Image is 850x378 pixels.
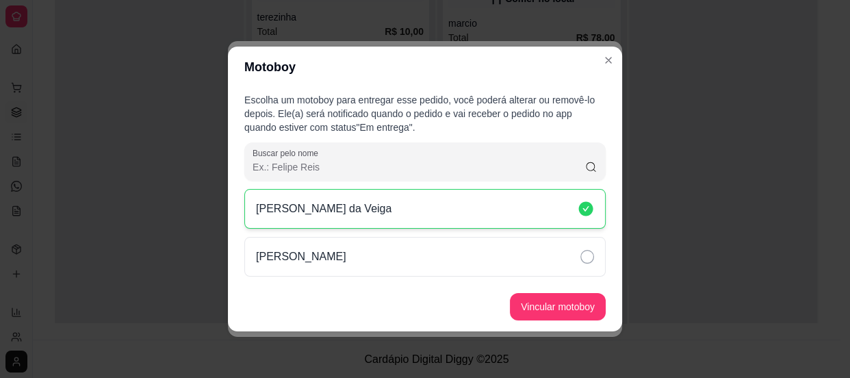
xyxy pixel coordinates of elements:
[256,249,346,265] p: [PERSON_NAME]
[597,49,619,71] button: Close
[253,160,584,174] input: Buscar pelo nome
[510,293,606,320] button: Vincular motoboy
[253,147,323,159] label: Buscar pelo nome
[256,201,391,217] p: [PERSON_NAME] da Veiga
[244,93,606,134] p: Escolha um motoboy para entregar esse pedido, você poderá alterar ou removê-lo depois. Ele(a) ser...
[228,47,622,88] header: Motoboy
